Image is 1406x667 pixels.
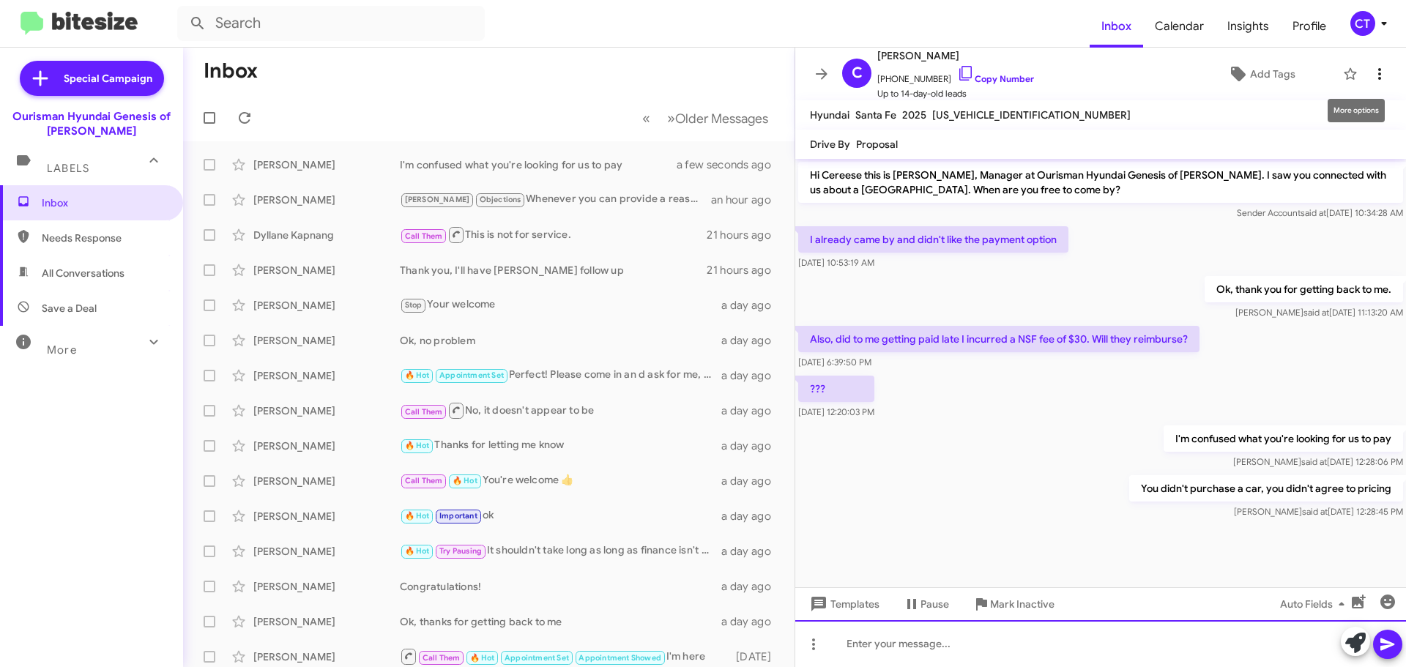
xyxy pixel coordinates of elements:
div: an hour ago [711,193,783,207]
span: Profile [1281,5,1338,48]
span: Labels [47,162,89,175]
div: [PERSON_NAME] [253,298,400,313]
div: It shouldn't take long as long as finance isn't busy with in store customers [400,543,721,559]
span: 🔥 Hot [405,511,430,521]
span: Try Pausing [439,546,482,556]
div: a day ago [721,579,783,594]
a: Copy Number [957,73,1034,84]
div: No, it doesn't appear to be [400,401,721,420]
div: Whenever you can provide a reasonable quote for the 2024 g70 3.3t [400,191,711,208]
div: a few seconds ago [695,157,783,172]
span: 🔥 Hot [405,370,430,380]
a: Special Campaign [20,61,164,96]
span: « [642,109,650,127]
span: Inbox [42,195,166,210]
button: Pause [891,591,961,617]
span: 2025 [902,108,926,122]
p: You didn't purchase a car, you didn't agree to pricing [1129,475,1403,502]
div: ok [400,507,721,524]
div: [PERSON_NAME] [253,509,400,523]
span: » [667,109,675,127]
input: Search [177,6,485,41]
span: Call Them [405,407,443,417]
div: You're welcome 👍 [400,472,721,489]
button: Auto Fields [1268,591,1362,617]
span: Up to 14-day-old leads [877,86,1034,101]
span: Special Campaign [64,71,152,86]
span: Call Them [423,653,461,663]
div: Dyllane Kapnang [253,228,400,242]
span: [PERSON_NAME] [DATE] 12:28:45 PM [1234,506,1403,517]
span: said at [1303,307,1329,318]
div: CT [1350,11,1375,36]
div: a day ago [721,474,783,488]
div: a day ago [721,298,783,313]
div: [PERSON_NAME] [253,439,400,453]
span: Santa Fe [855,108,896,122]
div: [PERSON_NAME] [253,193,400,207]
div: Ok, thanks for getting back to me [400,614,721,629]
span: Appointment Set [439,370,504,380]
div: [PERSON_NAME] [253,368,400,383]
span: [PERSON_NAME] [877,47,1034,64]
div: Thanks for letting me know [400,437,721,454]
div: [PERSON_NAME] [253,157,400,172]
span: Appointment Showed [579,653,661,663]
div: More options [1328,99,1385,122]
div: I'm here [400,647,729,666]
span: [US_VEHICLE_IDENTIFICATION_NUMBER] [932,108,1131,122]
p: Also, did to me getting paid late I incurred a NSF fee of $30. Will they reimburse? [798,326,1199,352]
span: Needs Response [42,231,166,245]
div: a day ago [721,403,783,418]
div: [PERSON_NAME] [253,649,400,664]
span: Objections [480,195,521,204]
span: Auto Fields [1280,591,1350,617]
a: Calendar [1143,5,1216,48]
span: 🔥 Hot [470,653,495,663]
span: Proposal [856,138,898,151]
span: Mark Inactive [990,591,1054,617]
span: Templates [807,591,879,617]
div: Your welcome [400,297,721,313]
span: Important [439,511,477,521]
span: Call Them [405,476,443,485]
span: Add Tags [1250,61,1295,87]
span: Older Messages [675,111,768,127]
div: a day ago [721,439,783,453]
p: Ok, thank you for getting back to me. [1205,276,1403,302]
span: [DATE] 12:20:03 PM [798,406,874,417]
p: I already came by and didn't like the payment option [798,226,1068,253]
span: Stop [405,300,423,310]
span: 🔥 Hot [405,441,430,450]
div: [PERSON_NAME] [253,263,400,277]
button: Templates [795,591,891,617]
span: 🔥 Hot [405,546,430,556]
span: [PERSON_NAME] [405,195,470,204]
a: Insights [1216,5,1281,48]
span: Save a Deal [42,301,97,316]
p: I'm confused what you're looking for us to pay [1164,425,1403,452]
div: Ok, no problem [400,333,721,348]
div: a day ago [721,368,783,383]
span: Drive By [810,138,850,151]
div: This is not for service. [400,226,707,244]
span: [PHONE_NUMBER] [877,64,1034,86]
span: [DATE] 6:39:50 PM [798,357,871,368]
p: ??? [798,376,874,402]
p: Hi Cereese this is [PERSON_NAME], Manager at Ourisman Hyundai Genesis of [PERSON_NAME]. I saw you... [798,162,1403,203]
div: [PERSON_NAME] [253,614,400,629]
span: [PERSON_NAME] [DATE] 12:28:06 PM [1233,456,1403,467]
nav: Page navigation example [634,103,777,133]
button: Next [658,103,777,133]
div: [PERSON_NAME] [253,474,400,488]
a: Inbox [1090,5,1143,48]
button: CT [1338,11,1390,36]
div: a day ago [721,544,783,559]
h1: Inbox [204,59,258,83]
div: [PERSON_NAME] [253,333,400,348]
span: C [852,62,863,85]
span: Call Them [405,231,443,241]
